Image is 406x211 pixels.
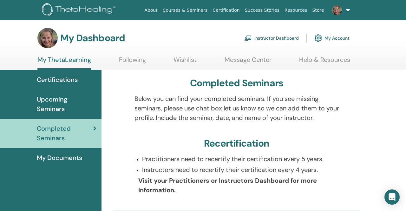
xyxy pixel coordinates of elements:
[37,56,91,70] a: My ThetaLearning
[174,56,197,68] a: Wishlist
[384,189,400,205] div: Open Intercom Messenger
[119,56,146,68] a: Following
[204,138,269,149] h3: Recertification
[244,35,252,41] img: chalkboard-teacher.svg
[332,5,342,15] img: default.jpg
[244,31,299,45] a: Instructor Dashboard
[37,28,58,48] img: default.jpg
[242,4,282,16] a: Success Stories
[160,4,210,16] a: Courses & Seminars
[142,165,339,175] p: Instructors need to recertify their certification every 4 years.
[314,31,350,45] a: My Account
[42,3,118,17] img: logo.png
[37,95,96,114] span: Upcoming Seminars
[190,77,284,89] h3: Completed Seminars
[60,32,125,44] h3: My Dashboard
[37,153,82,162] span: My Documents
[210,4,242,16] a: Certification
[299,56,350,68] a: Help & Resources
[282,4,310,16] a: Resources
[225,56,272,68] a: Message Center
[310,4,327,16] a: Store
[37,124,93,143] span: Completed Seminars
[37,75,78,84] span: Certifications
[134,94,339,122] p: Below you can find your completed seminars. If you see missing seminars, please use chat box let ...
[314,33,322,43] img: cog.svg
[142,154,339,164] p: Practitioners need to recertify their certification every 5 years.
[138,176,317,194] b: Visit your Practitioners or Instructors Dashboard for more information.
[142,4,160,16] a: About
